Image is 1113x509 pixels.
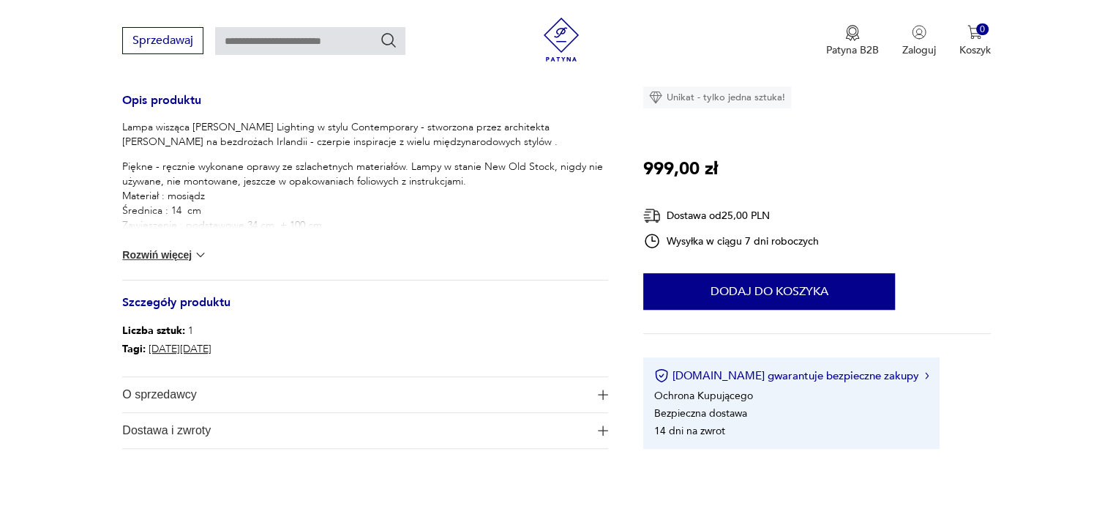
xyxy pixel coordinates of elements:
[122,377,608,412] button: Ikona plusaO sprzedawcy
[122,324,185,338] b: Liczba sztuk:
[193,248,208,262] img: chevron down
[976,23,989,36] div: 0
[902,43,936,57] p: Zaloguj
[925,372,929,379] img: Ikona strzałki w prawo
[380,31,397,49] button: Szukaj
[643,86,791,108] div: Unikat - tylko jedna sztuka!
[122,120,608,149] p: Lampa wisząca [PERSON_NAME] Lighting w stylu Contemporary - stworzona przez architekta [PERSON_NA...
[649,91,662,104] img: Ikona diamentu
[826,25,879,57] a: Ikona medaluPatyna B2B
[643,207,661,225] img: Ikona dostawy
[967,25,982,40] img: Ikona koszyka
[643,155,718,183] p: 999,00 zł
[122,37,203,47] a: Sprzedawaj
[643,207,819,225] div: Dostawa od 25,00 PLN
[654,368,929,383] button: [DOMAIN_NAME] gwarantuje bezpieczne zakupy
[959,25,991,57] button: 0Koszyk
[149,342,211,356] a: [DATE][DATE]
[826,43,879,57] p: Patyna B2B
[654,368,669,383] img: Ikona certyfikatu
[122,298,608,322] h3: Szczegóły produktu
[598,426,608,436] img: Ikona plusa
[122,96,608,120] h3: Opis produktu
[539,18,583,62] img: Patyna - sklep z meblami i dekoracjami vintage
[122,342,146,356] b: Tagi:
[122,413,608,448] button: Ikona plusaDostawa i zwroty
[122,322,211,341] p: 1
[654,406,747,420] li: Bezpieczna dostawa
[122,27,203,54] button: Sprzedawaj
[643,273,895,310] button: Dodaj do koszyka
[122,413,588,448] span: Dostawa i zwroty
[912,25,926,40] img: Ikonka użytkownika
[654,424,725,438] li: 14 dni na zwrot
[122,248,207,262] button: Rozwiń więcej
[598,390,608,400] img: Ikona plusa
[902,25,936,57] button: Zaloguj
[845,25,860,41] img: Ikona medalu
[826,25,879,57] button: Patyna B2B
[654,389,753,403] li: Ochrona Kupującego
[122,160,608,277] p: Piękne - ręcznie wykonane oprawy ze szlachetnych materiałów. Lampy w stanie New Old Stock, nigdy ...
[959,43,991,57] p: Koszyk
[643,232,819,250] div: Wysyłka w ciągu 7 dni roboczych
[122,377,588,412] span: O sprzedawcy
